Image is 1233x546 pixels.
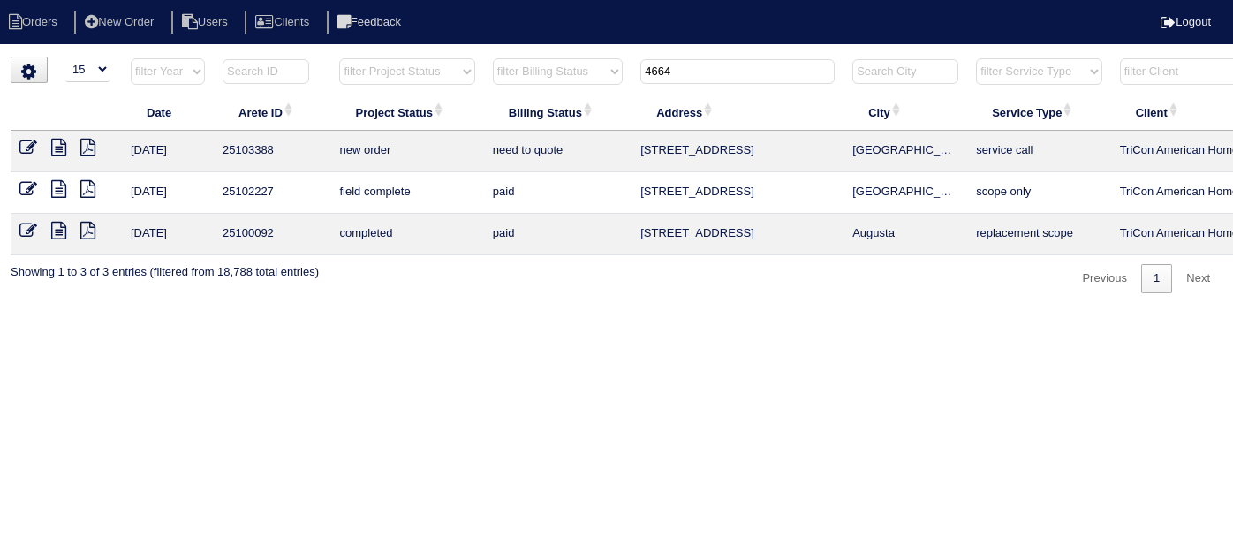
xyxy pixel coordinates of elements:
td: replacement scope [967,214,1110,255]
th: Service Type: activate to sort column ascending [967,94,1110,131]
a: Users [171,15,242,28]
td: [STREET_ADDRESS] [632,214,843,255]
th: Project Status: activate to sort column ascending [330,94,483,131]
th: Billing Status: activate to sort column ascending [484,94,632,131]
input: Search City [852,59,958,84]
a: 1 [1141,264,1172,293]
td: [GEOGRAPHIC_DATA] [843,172,967,214]
td: service call [967,131,1110,172]
input: Search Address [640,59,835,84]
td: need to quote [484,131,632,172]
td: [STREET_ADDRESS] [632,172,843,214]
td: 25100092 [214,214,330,255]
td: [DATE] [122,131,214,172]
a: Clients [245,15,323,28]
td: scope only [967,172,1110,214]
div: Showing 1 to 3 of 3 entries (filtered from 18,788 total entries) [11,255,319,280]
td: paid [484,172,632,214]
td: completed [330,214,483,255]
th: Arete ID: activate to sort column ascending [214,94,330,131]
li: New Order [74,11,168,34]
a: New Order [74,15,168,28]
li: Feedback [327,11,415,34]
td: [DATE] [122,214,214,255]
td: 25103388 [214,131,330,172]
li: Users [171,11,242,34]
td: new order [330,131,483,172]
th: Address: activate to sort column ascending [632,94,843,131]
input: Search ID [223,59,309,84]
td: Augusta [843,214,967,255]
td: field complete [330,172,483,214]
td: 25102227 [214,172,330,214]
td: paid [484,214,632,255]
a: Next [1174,264,1222,293]
a: Logout [1161,15,1211,28]
a: Previous [1070,264,1139,293]
li: Clients [245,11,323,34]
td: [GEOGRAPHIC_DATA] [843,131,967,172]
th: Date [122,94,214,131]
th: City: activate to sort column ascending [843,94,967,131]
td: [DATE] [122,172,214,214]
td: [STREET_ADDRESS] [632,131,843,172]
